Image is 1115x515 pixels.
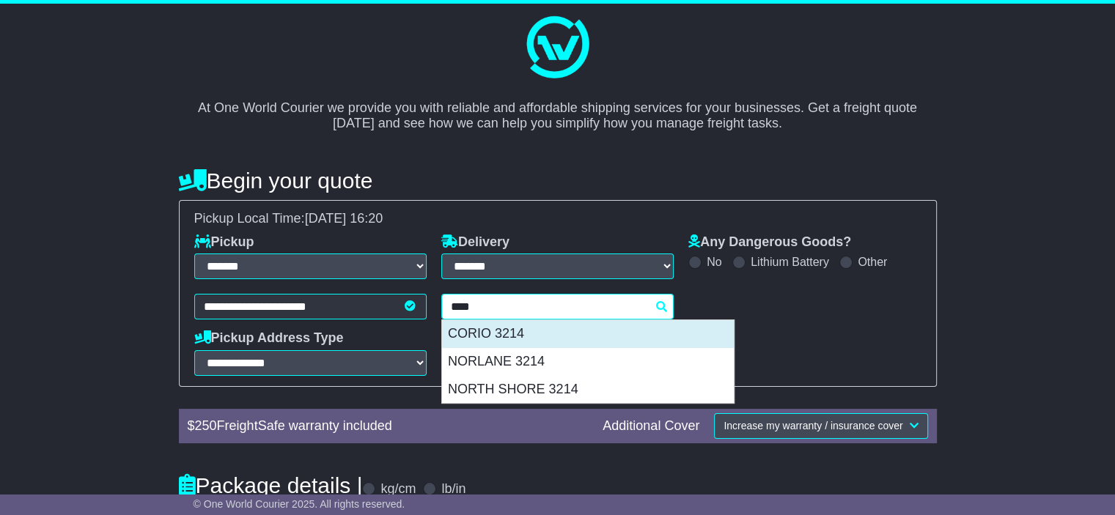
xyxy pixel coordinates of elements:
div: Additional Cover [595,418,707,434]
div: Pickup Local Time: [187,211,929,227]
div: NORTH SHORE 3214 [442,376,734,404]
span: [DATE] 16:20 [305,211,383,226]
h4: Begin your quote [179,168,937,193]
label: Delivery [441,234,509,251]
img: One World Courier Logo - great freight rates [520,11,594,84]
label: Lithium Battery [751,255,829,269]
label: Pickup [194,234,254,251]
button: Increase my warranty / insurance cover [714,413,927,439]
label: Pickup Address Type [194,330,344,347]
label: Any Dangerous Goods? [688,234,851,251]
label: kg/cm [380,481,416,497]
p: At One World Courier we provide you with reliable and affordable shipping services for your busin... [194,84,922,132]
div: CORIO 3214 [442,320,734,348]
label: lb/in [441,481,465,497]
span: Increase my warranty / insurance cover [724,420,902,431]
span: © One World Courier 2025. All rights reserved. [194,498,405,510]
label: Other [858,255,887,269]
div: NORLANE 3214 [442,348,734,376]
div: $ FreightSafe warranty included [180,418,596,434]
label: No [707,255,721,269]
h4: Package details | [179,473,363,497]
span: 250 [195,418,217,433]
